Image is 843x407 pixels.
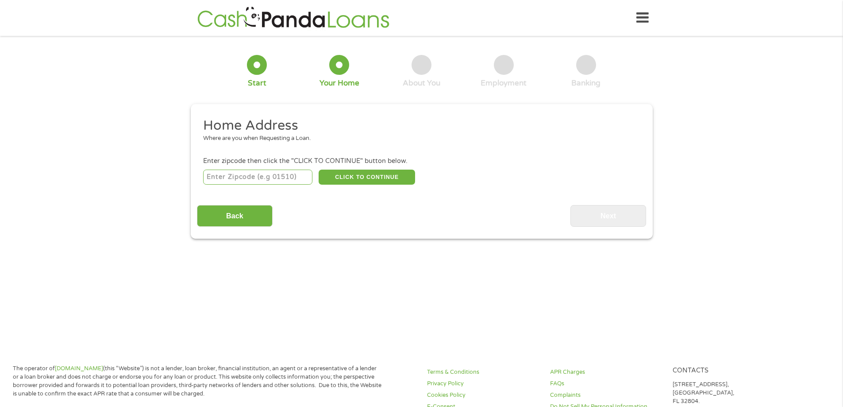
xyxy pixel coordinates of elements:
[550,380,662,388] a: FAQs
[550,368,662,376] a: APR Charges
[203,134,633,143] div: Where are you when Requesting a Loan.
[550,391,662,399] a: Complaints
[203,170,312,185] input: Enter Zipcode (e.g 01510)
[673,367,785,375] h4: Contacts
[403,78,440,88] div: About You
[427,368,539,376] a: Terms & Conditions
[203,117,633,135] h2: Home Address
[197,205,273,227] input: Back
[570,205,646,227] input: Next
[195,5,392,31] img: GetLoanNow Logo
[673,380,785,406] p: [STREET_ADDRESS], [GEOGRAPHIC_DATA], FL 32804.
[319,170,415,185] button: CLICK TO CONTINUE
[427,380,539,388] a: Privacy Policy
[481,78,527,88] div: Employment
[248,78,266,88] div: Start
[203,156,639,166] div: Enter zipcode then click the "CLICK TO CONTINUE" button below.
[571,78,600,88] div: Banking
[319,78,359,88] div: Your Home
[427,391,539,399] a: Cookies Policy
[55,365,103,372] a: [DOMAIN_NAME]
[13,364,382,398] p: The operator of (this “Website”) is not a lender, loan broker, financial institution, an agent or...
